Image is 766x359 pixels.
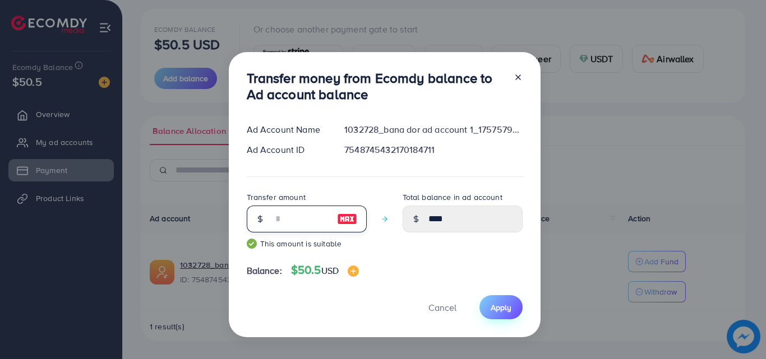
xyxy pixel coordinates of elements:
[348,265,359,277] img: image
[238,123,336,136] div: Ad Account Name
[337,212,357,226] img: image
[247,264,282,277] span: Balance:
[247,192,306,203] label: Transfer amount
[491,302,511,313] span: Apply
[247,238,367,249] small: This amount is suitable
[428,301,456,314] span: Cancel
[479,295,523,319] button: Apply
[335,143,531,156] div: 7548745432170184711
[321,264,339,277] span: USD
[291,263,359,277] h4: $50.5
[335,123,531,136] div: 1032728_bana dor ad account 1_1757579407255
[414,295,470,319] button: Cancel
[247,239,257,249] img: guide
[403,192,502,203] label: Total balance in ad account
[238,143,336,156] div: Ad Account ID
[247,70,505,102] h3: Transfer money from Ecomdy balance to Ad account balance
